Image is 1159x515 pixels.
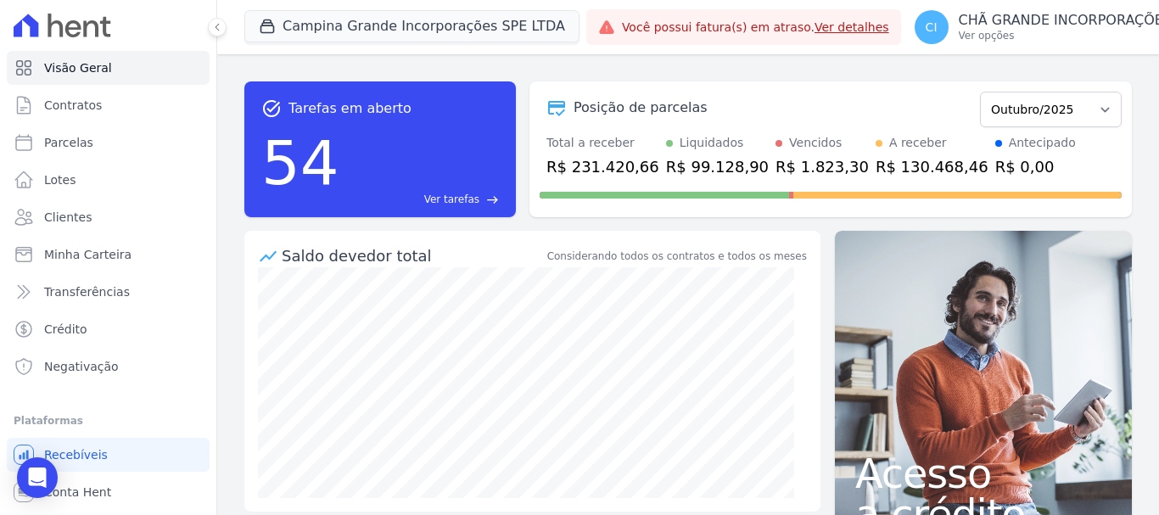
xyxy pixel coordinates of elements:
[7,163,210,197] a: Lotes
[7,238,210,271] a: Minha Carteira
[7,88,210,122] a: Contratos
[244,10,579,42] button: Campina Grande Incorporações SPE LTDA
[622,19,889,36] span: Você possui fatura(s) em atraso.
[7,126,210,160] a: Parcelas
[574,98,708,118] div: Posição de parcelas
[995,155,1076,178] div: R$ 0,00
[7,475,210,509] a: Conta Hent
[547,249,807,264] div: Considerando todos os contratos e todos os meses
[44,484,111,501] span: Conta Hent
[44,171,76,188] span: Lotes
[926,21,938,33] span: CI
[1009,134,1076,152] div: Antecipado
[7,200,210,234] a: Clientes
[346,192,499,207] a: Ver tarefas east
[424,192,479,207] span: Ver tarefas
[775,155,869,178] div: R$ 1.823,30
[7,350,210,383] a: Negativação
[288,98,412,119] span: Tarefas em aberto
[44,358,119,375] span: Negativação
[44,134,93,151] span: Parcelas
[680,134,744,152] div: Liquidados
[7,312,210,346] a: Crédito
[7,275,210,309] a: Transferências
[282,244,544,267] div: Saldo devedor total
[44,283,130,300] span: Transferências
[261,119,339,207] div: 54
[546,134,659,152] div: Total a receber
[44,246,132,263] span: Minha Carteira
[486,193,499,206] span: east
[44,321,87,338] span: Crédito
[7,51,210,85] a: Visão Geral
[44,446,108,463] span: Recebíveis
[44,59,112,76] span: Visão Geral
[44,209,92,226] span: Clientes
[17,457,58,498] div: Open Intercom Messenger
[261,98,282,119] span: task_alt
[546,155,659,178] div: R$ 231.420,66
[789,134,842,152] div: Vencidos
[889,134,947,152] div: A receber
[14,411,203,431] div: Plataformas
[44,97,102,114] span: Contratos
[876,155,988,178] div: R$ 130.468,46
[7,438,210,472] a: Recebíveis
[855,453,1111,494] span: Acesso
[815,20,889,34] a: Ver detalhes
[666,155,769,178] div: R$ 99.128,90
